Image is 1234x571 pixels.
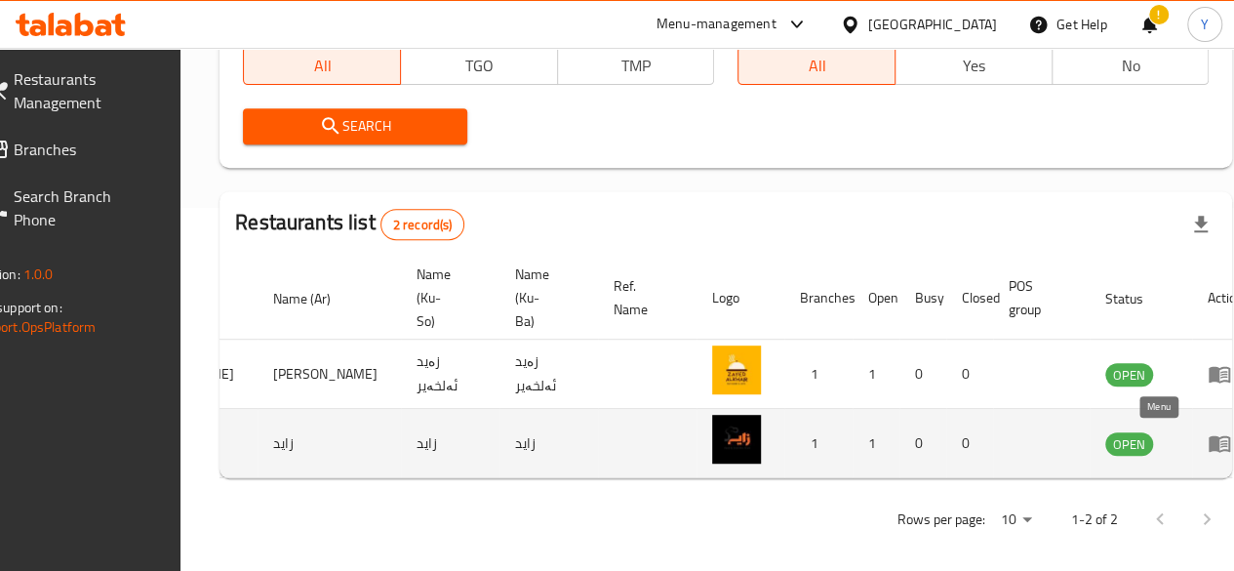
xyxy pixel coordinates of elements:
th: Open [853,257,899,340]
th: Closed [946,257,993,340]
span: Yes [903,52,1045,80]
button: TGO [400,46,558,85]
td: زاید [401,409,499,478]
td: 1 [784,340,853,409]
td: 0 [899,340,946,409]
td: زەید ئەلخەیر [499,340,598,409]
span: TMP [566,52,707,80]
div: OPEN [1105,432,1153,456]
div: [GEOGRAPHIC_DATA] [868,14,997,35]
td: 0 [899,409,946,478]
button: All [737,46,896,85]
td: 1 [853,340,899,409]
span: POS group [1009,274,1066,321]
span: All [252,52,393,80]
button: No [1052,46,1210,85]
p: 1-2 of 2 [1070,508,1117,532]
div: OPEN [1105,363,1153,387]
p: Rows per page: [896,508,984,532]
th: Busy [899,257,946,340]
span: Branches [14,138,153,161]
td: 1 [853,409,899,478]
button: Search [243,108,467,144]
td: 1 [784,409,853,478]
span: Name (Ku-Ba) [515,263,575,333]
span: OPEN [1105,364,1153,387]
span: No [1060,52,1202,80]
button: TMP [557,46,715,85]
th: Branches [784,257,853,340]
span: Restaurants Management [14,67,153,114]
span: Name (Ku-So) [417,263,476,333]
span: Ref. Name [614,274,673,321]
div: Rows per page: [992,506,1039,535]
td: 0 [946,409,993,478]
th: Logo [697,257,784,340]
span: Y [1201,14,1209,35]
img: Zayed [712,415,761,464]
span: 2 record(s) [381,216,464,234]
span: Name (Ar) [273,287,356,310]
span: Status [1105,287,1169,310]
td: [PERSON_NAME] [258,340,401,409]
span: Search [259,114,452,139]
div: Menu-management [657,13,776,36]
span: TGO [409,52,550,80]
img: Zayed Alkhair [712,346,761,394]
div: Export file [1177,201,1224,248]
span: All [746,52,888,80]
td: زاید [499,409,598,478]
span: 1.0.0 [23,262,54,287]
td: زەید ئەلخەیر [401,340,499,409]
td: زاید [258,409,401,478]
button: All [243,46,401,85]
span: OPEN [1105,433,1153,456]
h2: Restaurants list [235,208,464,240]
button: Yes [895,46,1053,85]
span: Search Branch Phone [14,184,153,231]
td: 0 [946,340,993,409]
